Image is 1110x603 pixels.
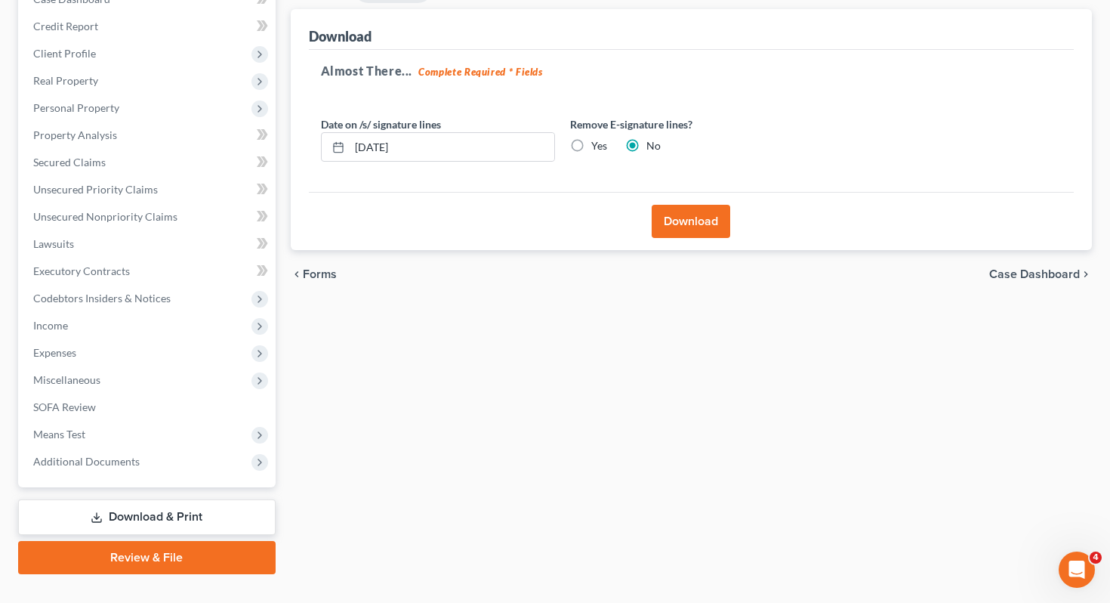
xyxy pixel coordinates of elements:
a: Unsecured Nonpriority Claims [21,203,276,230]
span: Miscellaneous [33,373,100,386]
a: Property Analysis [21,122,276,149]
span: SOFA Review [33,400,96,413]
strong: Complete Required * Fields [418,66,543,78]
h5: Almost There... [321,62,1062,80]
a: Case Dashboard chevron_right [989,268,1092,280]
span: Means Test [33,428,85,441]
span: Property Analysis [33,128,117,141]
span: Income [33,319,68,332]
input: MM/DD/YYYY [350,133,554,162]
label: Remove E-signature lines? [570,116,804,132]
a: SOFA Review [21,394,276,421]
button: Download [652,205,730,238]
span: Credit Report [33,20,98,32]
a: Executory Contracts [21,258,276,285]
span: Lawsuits [33,237,74,250]
a: Credit Report [21,13,276,40]
span: Client Profile [33,47,96,60]
span: Real Property [33,74,98,87]
a: Review & File [18,541,276,574]
div: Download [309,27,372,45]
span: Codebtors Insiders & Notices [33,292,171,305]
span: Unsecured Nonpriority Claims [33,210,177,223]
label: Date on /s/ signature lines [321,116,441,132]
span: Executory Contracts [33,264,130,277]
i: chevron_right [1080,268,1092,280]
span: 4 [1090,552,1102,564]
a: Lawsuits [21,230,276,258]
span: Secured Claims [33,156,106,169]
a: Unsecured Priority Claims [21,176,276,203]
span: Personal Property [33,101,119,114]
span: Forms [303,268,337,280]
span: Expenses [33,346,76,359]
a: Download & Print [18,499,276,535]
button: chevron_left Forms [291,268,357,280]
span: Case Dashboard [989,268,1080,280]
span: Additional Documents [33,455,140,468]
i: chevron_left [291,268,303,280]
label: No [646,138,661,153]
label: Yes [591,138,607,153]
iframe: Intercom live chat [1059,552,1095,588]
a: Secured Claims [21,149,276,176]
span: Unsecured Priority Claims [33,183,158,196]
